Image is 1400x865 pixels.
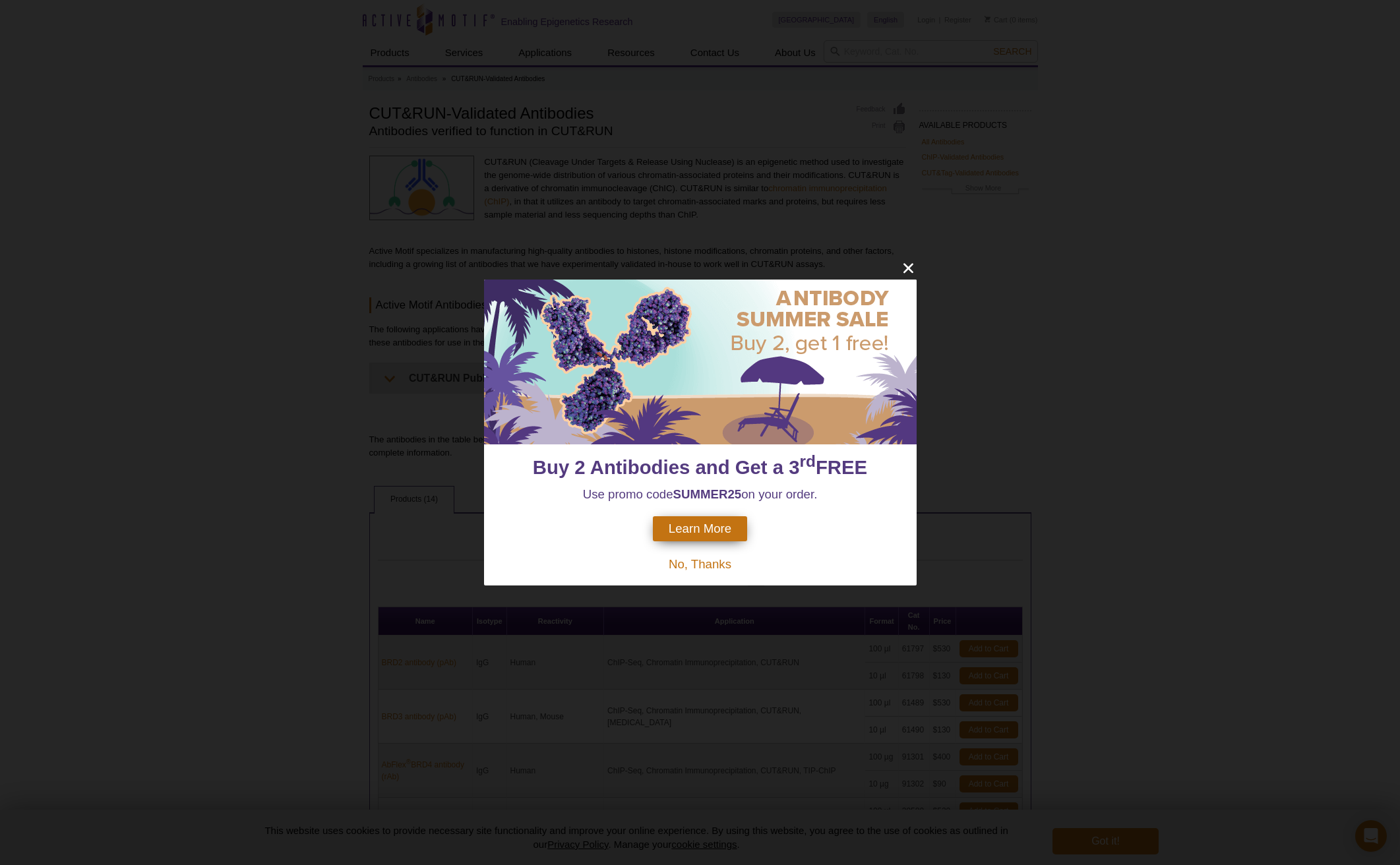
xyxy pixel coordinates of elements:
span: Buy 2 Antibodies and Get a 3 FREE [533,456,867,478]
sup: rd [800,452,816,470]
span: No, Thanks [669,557,731,571]
span: Learn More [669,522,731,536]
button: close [900,260,917,276]
span: Use promo code on your order. [583,487,818,501]
strong: SUMMER25 [673,487,742,501]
